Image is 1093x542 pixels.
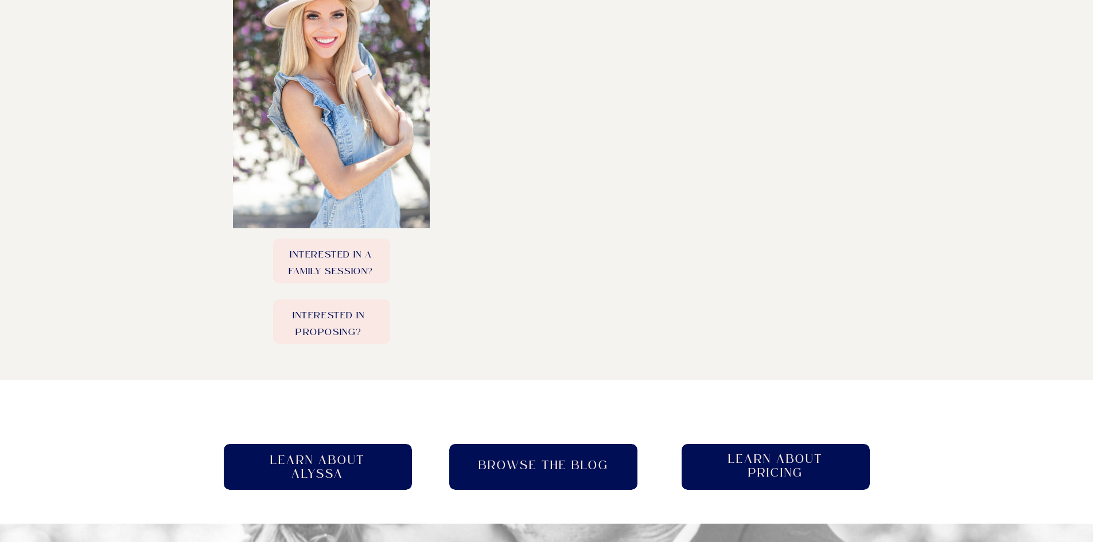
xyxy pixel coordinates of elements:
a: Learn About Alyssa [261,454,375,480]
a: Browse the blog [465,459,622,473]
a: Interested in a family session? [273,247,390,275]
a: Interested in Proposing? [271,307,387,336]
a: Learn About pricing [718,453,834,482]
